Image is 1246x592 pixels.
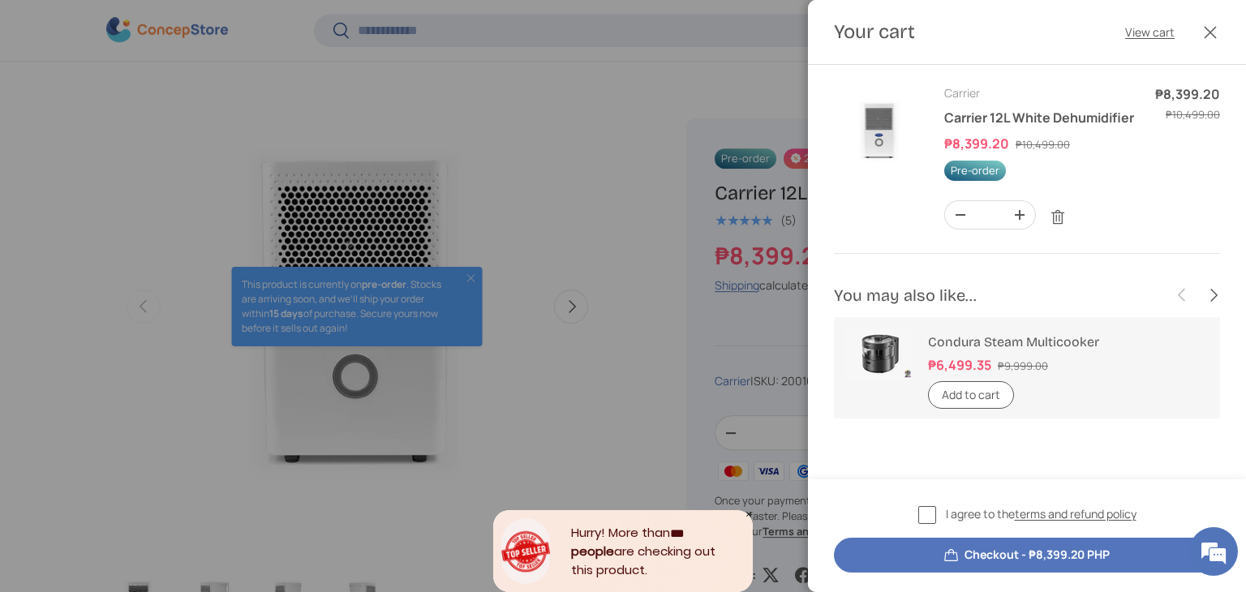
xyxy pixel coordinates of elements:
[238,465,294,487] em: Submit
[944,161,1006,181] span: Pre-order
[834,84,925,175] img: carrier-dehumidifier-12-liter-full-view-concepstore
[34,187,283,351] span: We are offline. Please leave us a message.
[944,109,1134,127] a: Carrier 12L White Dehumidifier
[1166,107,1220,122] s: ₱10,499.00
[834,19,915,45] h2: Your cart
[834,538,1220,573] button: Checkout - ₱8,399.20 PHP
[1016,137,1070,152] s: ₱10,499.00
[928,381,1014,410] button: Add to cart
[1125,24,1175,41] a: View cart
[84,91,273,112] div: Leave a message
[266,8,305,47] div: Minimize live chat window
[745,510,753,518] div: Close
[1015,506,1136,521] a: terms and refund policy
[1154,84,1220,104] dd: ₱8,399.20
[8,409,309,465] textarea: Type your message and click 'Submit'
[1042,202,1073,233] a: Remove
[834,284,1167,307] h2: You may also like...
[928,334,1099,350] a: Condura Steam Multicooker
[976,201,1004,229] input: Quantity
[946,505,1136,522] span: I agree to the
[944,135,1013,152] dd: ₱8,399.20
[944,84,1135,101] div: Carrier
